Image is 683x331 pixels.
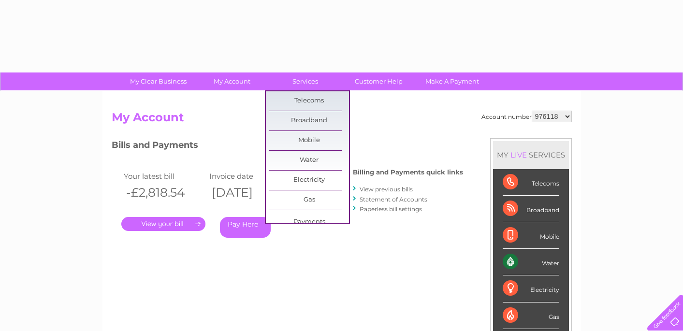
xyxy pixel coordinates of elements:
a: Services [265,72,345,90]
div: Water [503,249,559,275]
div: LIVE [509,150,529,159]
div: Electricity [503,275,559,302]
a: Customer Help [339,72,419,90]
a: Electricity [269,171,349,190]
a: Mobile [269,131,349,150]
a: My Account [192,72,272,90]
a: View previous bills [360,186,413,193]
a: Gas [269,190,349,210]
div: Broadband [503,196,559,222]
th: [DATE] [207,183,293,202]
a: Pay Here [220,217,271,238]
h2: My Account [112,111,572,129]
a: Payments [269,213,349,232]
a: Statement of Accounts [360,196,427,203]
h4: Billing and Payments quick links [353,169,463,176]
a: Make A Payment [412,72,492,90]
div: MY SERVICES [493,141,569,169]
div: Telecoms [503,169,559,196]
a: Water [269,151,349,170]
div: Mobile [503,222,559,249]
td: Your latest bill [121,170,207,183]
a: My Clear Business [118,72,198,90]
div: Gas [503,302,559,329]
h3: Bills and Payments [112,138,463,155]
a: Telecoms [269,91,349,111]
a: Broadband [269,111,349,130]
a: Paperless bill settings [360,205,422,213]
a: . [121,217,205,231]
div: Account number [481,111,572,122]
th: -£2,818.54 [121,183,207,202]
td: Invoice date [207,170,293,183]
